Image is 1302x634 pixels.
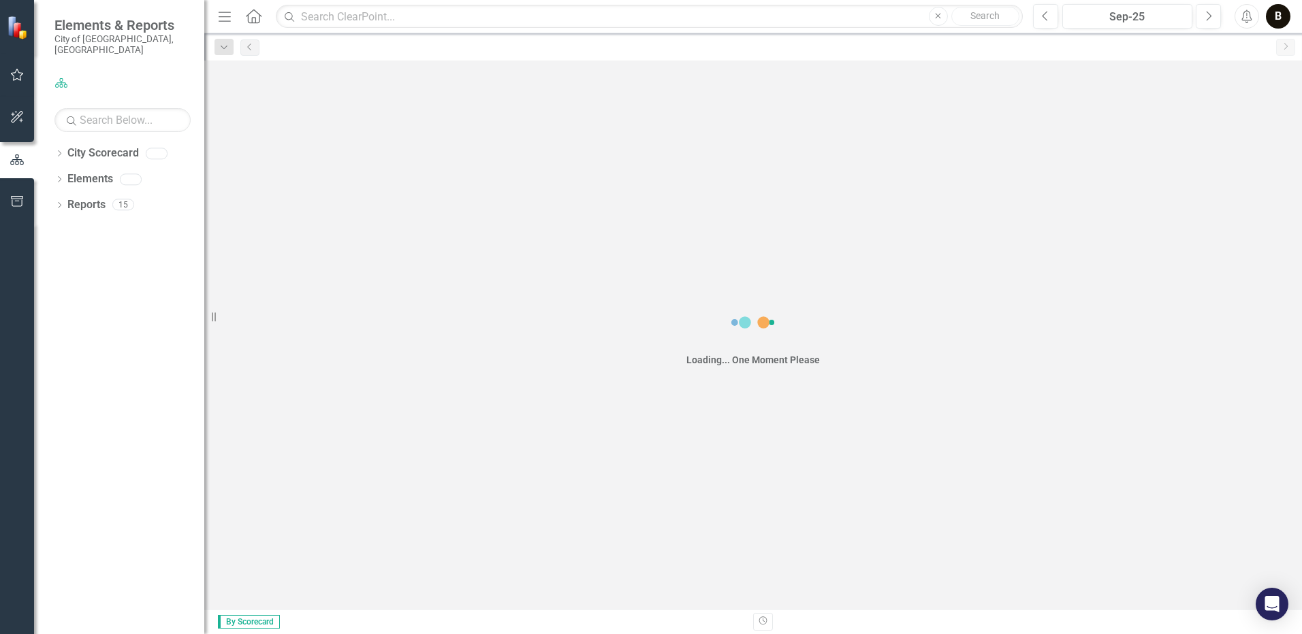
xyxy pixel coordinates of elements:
input: Search ClearPoint... [276,5,1023,29]
div: 15 [112,199,134,211]
button: B [1266,4,1290,29]
div: Loading... One Moment Please [686,353,820,367]
a: City Scorecard [67,146,139,161]
img: ClearPoint Strategy [7,15,31,39]
button: Sep-25 [1062,4,1192,29]
div: Open Intercom Messenger [1256,588,1288,620]
span: Search [970,10,1000,21]
span: Elements & Reports [54,17,191,33]
button: Search [951,7,1019,26]
small: City of [GEOGRAPHIC_DATA], [GEOGRAPHIC_DATA] [54,33,191,56]
a: Elements [67,171,113,187]
div: Sep-25 [1067,9,1188,25]
input: Search Below... [54,108,191,132]
a: Reports [67,197,106,213]
span: By Scorecard [218,615,280,629]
